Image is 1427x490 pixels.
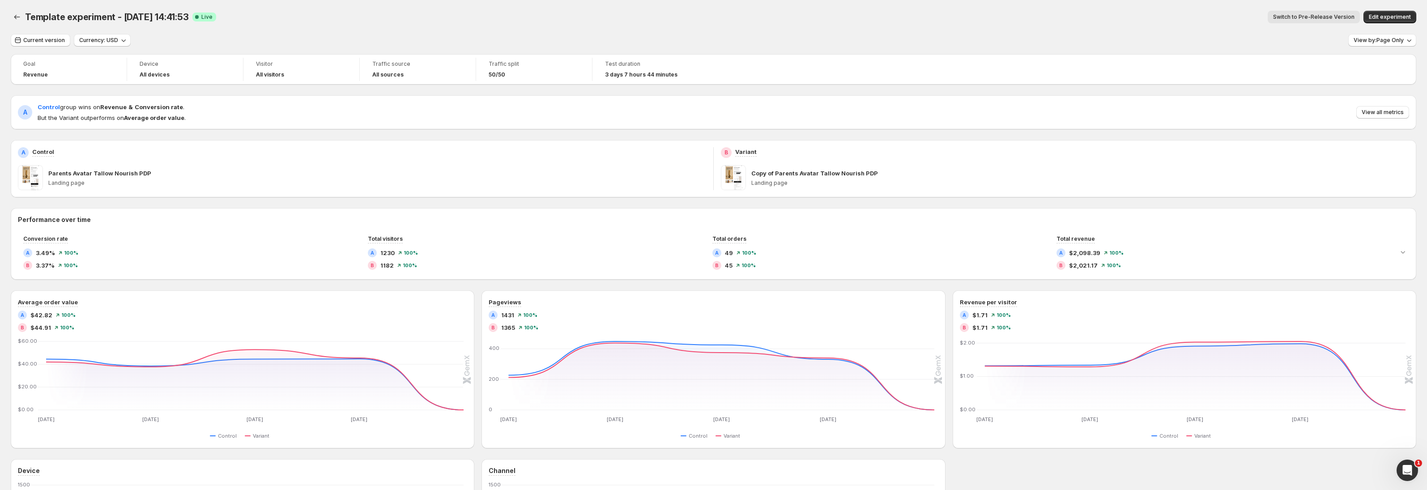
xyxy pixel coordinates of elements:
span: 100 % [1107,263,1121,268]
span: Control [38,103,60,111]
span: 100 % [742,250,756,256]
span: Variant [724,432,740,439]
span: group wins on . [38,103,184,111]
text: [DATE] [976,416,993,422]
span: 100 % [1109,250,1124,256]
span: 100 % [523,312,537,318]
text: $0.00 [18,406,34,413]
h2: B [724,149,728,156]
h2: A [26,250,30,256]
span: 49 [725,248,733,257]
span: View by: Page Only [1354,37,1404,44]
span: $2,098.39 [1069,248,1100,257]
h3: Revenue per visitor [960,298,1017,307]
img: Parents Avatar Tallow Nourish PDP [18,165,43,190]
button: Current version [11,34,70,47]
span: But the Variant outperforms on . [38,113,186,122]
h2: A [1059,250,1063,256]
h3: Average order value [18,298,78,307]
text: 0 [489,406,492,413]
span: 45 [725,261,733,270]
span: 100 % [64,250,78,256]
span: 3 days 7 hours 44 minutes [605,71,677,78]
text: [DATE] [247,416,263,422]
span: Total revenue [1056,235,1095,242]
span: Control [218,432,237,439]
text: [DATE] [38,416,55,422]
span: 100 % [403,263,417,268]
span: 100 % [741,263,756,268]
span: 100 % [997,325,1011,330]
span: Traffic source [372,60,463,68]
span: $1.71 [972,311,988,320]
h3: Channel [489,466,515,475]
text: $60.00 [18,338,37,344]
text: [DATE] [142,416,159,422]
h2: B [1059,263,1063,268]
h2: A [963,312,966,318]
h2: A [21,149,26,156]
span: 3.37% [36,261,55,270]
a: VisitorAll visitors [256,60,347,79]
span: $42.82 [30,311,52,320]
span: Variant [1194,432,1211,439]
text: [DATE] [820,416,836,422]
span: 100 % [524,325,538,330]
text: [DATE] [1187,416,1203,422]
text: [DATE] [1292,416,1308,422]
span: Goal [23,60,114,68]
h2: A [371,250,374,256]
p: Control [32,147,54,156]
strong: Average order value [124,114,184,121]
p: Variant [735,147,757,156]
text: [DATE] [351,416,367,422]
p: Parents Avatar Tallow Nourish PDP [48,169,151,178]
button: Edit experiment [1363,11,1416,23]
h3: Pageviews [489,298,521,307]
img: Copy of Parents Avatar Tallow Nourish PDP [721,165,746,190]
strong: & [128,103,133,111]
span: Live [201,13,213,21]
p: Copy of Parents Avatar Tallow Nourish PDP [751,169,878,178]
text: 1500 [18,481,30,488]
span: $2,021.17 [1069,261,1098,270]
h2: B [963,325,966,330]
a: Traffic split50/50 [489,60,579,79]
span: Conversion rate [23,235,68,242]
span: Device [140,60,230,68]
span: Control [1159,432,1178,439]
h2: B [715,263,719,268]
span: Total visitors [368,235,403,242]
button: Control [1151,430,1182,441]
p: Landing page [48,179,706,187]
button: Control [210,430,240,441]
span: 50/50 [489,71,505,78]
text: 200 [489,376,499,382]
h2: B [491,325,495,330]
span: $1.71 [972,323,988,332]
span: Total orders [712,235,746,242]
text: [DATE] [1082,416,1098,422]
span: Revenue [23,71,48,78]
a: Traffic sourceAll sources [372,60,463,79]
p: Landing page [751,179,1409,187]
h2: B [371,263,374,268]
a: Test duration3 days 7 hours 44 minutes [605,60,696,79]
h2: A [23,108,27,117]
a: GoalRevenue [23,60,114,79]
text: $1.00 [960,373,974,379]
button: Switch to Pre-Release Version [1268,11,1360,23]
text: 400 [489,345,499,351]
span: Template experiment - [DATE] 14:41:53 [25,12,189,22]
span: $44.91 [30,323,51,332]
span: Switch to Pre-Release Version [1273,13,1355,21]
h4: All visitors [256,71,284,78]
span: 100 % [64,263,78,268]
text: $2.00 [960,340,975,346]
span: Traffic split [489,60,579,68]
h3: Device [18,466,40,475]
button: View by:Page Only [1348,34,1416,47]
span: Edit experiment [1369,13,1411,21]
button: Control [681,430,711,441]
button: Variant [716,430,744,441]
